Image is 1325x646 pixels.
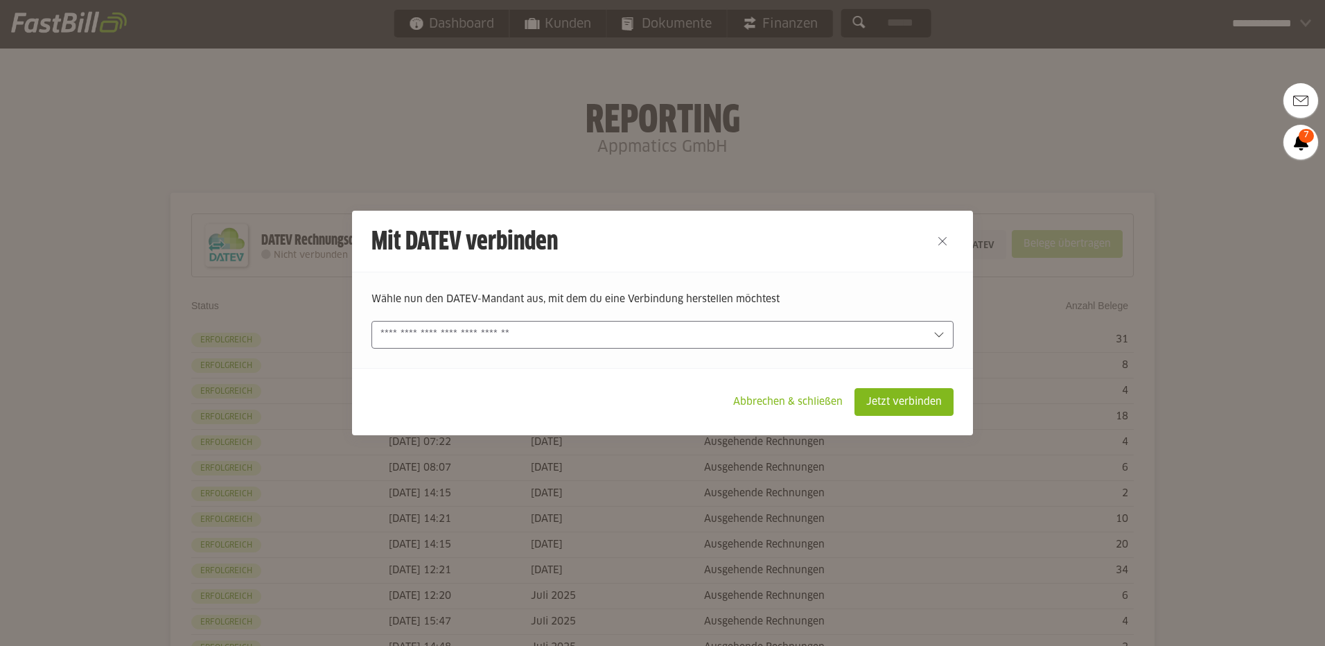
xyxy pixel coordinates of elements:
[1218,604,1311,639] iframe: Öffnet ein Widget, in dem Sie weitere Informationen finden
[371,292,954,307] p: Wähle nun den DATEV-Mandant aus, mit dem du eine Verbindung herstellen möchtest
[1299,129,1314,143] span: 7
[1283,125,1318,159] a: 7
[854,388,954,416] sl-button: Jetzt verbinden
[721,388,854,416] sl-button: Abbrechen & schließen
